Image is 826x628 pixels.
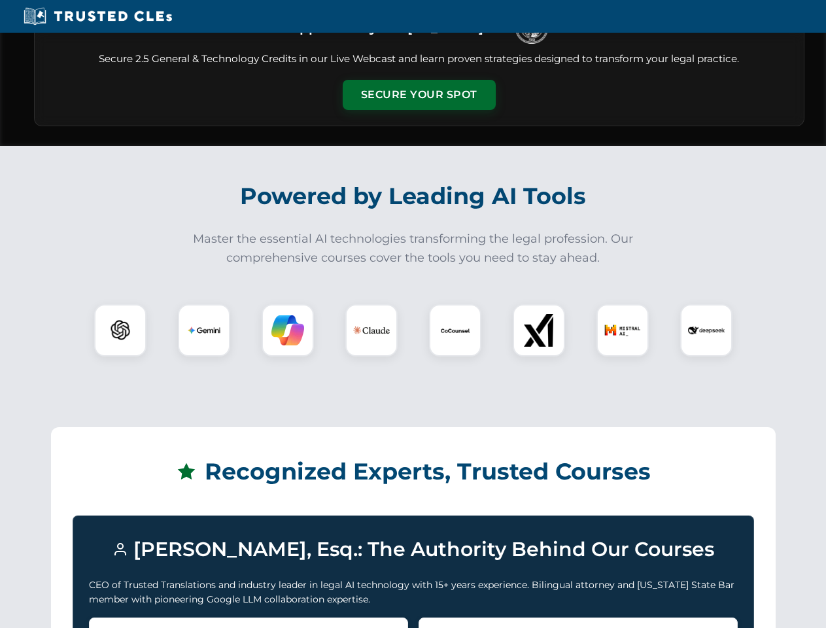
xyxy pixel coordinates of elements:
[73,449,754,495] h2: Recognized Experts, Trusted Courses
[20,7,176,26] img: Trusted CLEs
[345,304,398,357] div: Claude
[429,304,481,357] div: CoCounsel
[688,312,725,349] img: DeepSeek Logo
[178,304,230,357] div: Gemini
[439,314,472,347] img: CoCounsel Logo
[596,304,649,357] div: Mistral AI
[94,304,146,357] div: ChatGPT
[604,312,641,349] img: Mistral AI Logo
[680,304,732,357] div: DeepSeek
[89,532,738,567] h3: [PERSON_NAME], Esq.: The Authority Behind Our Courses
[523,314,555,347] img: xAI Logo
[184,230,642,268] p: Master the essential AI technologies transforming the legal profession. Our comprehensive courses...
[188,314,220,347] img: Gemini Logo
[89,578,738,607] p: CEO of Trusted Translations and industry leader in legal AI technology with 15+ years experience....
[262,304,314,357] div: Copilot
[101,311,139,349] img: ChatGPT Logo
[51,173,776,219] h2: Powered by Leading AI Tools
[50,52,788,67] p: Secure 2.5 General & Technology Credits in our Live Webcast and learn proven strategies designed ...
[513,304,565,357] div: xAI
[353,312,390,349] img: Claude Logo
[271,314,304,347] img: Copilot Logo
[343,80,496,110] button: Secure Your Spot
